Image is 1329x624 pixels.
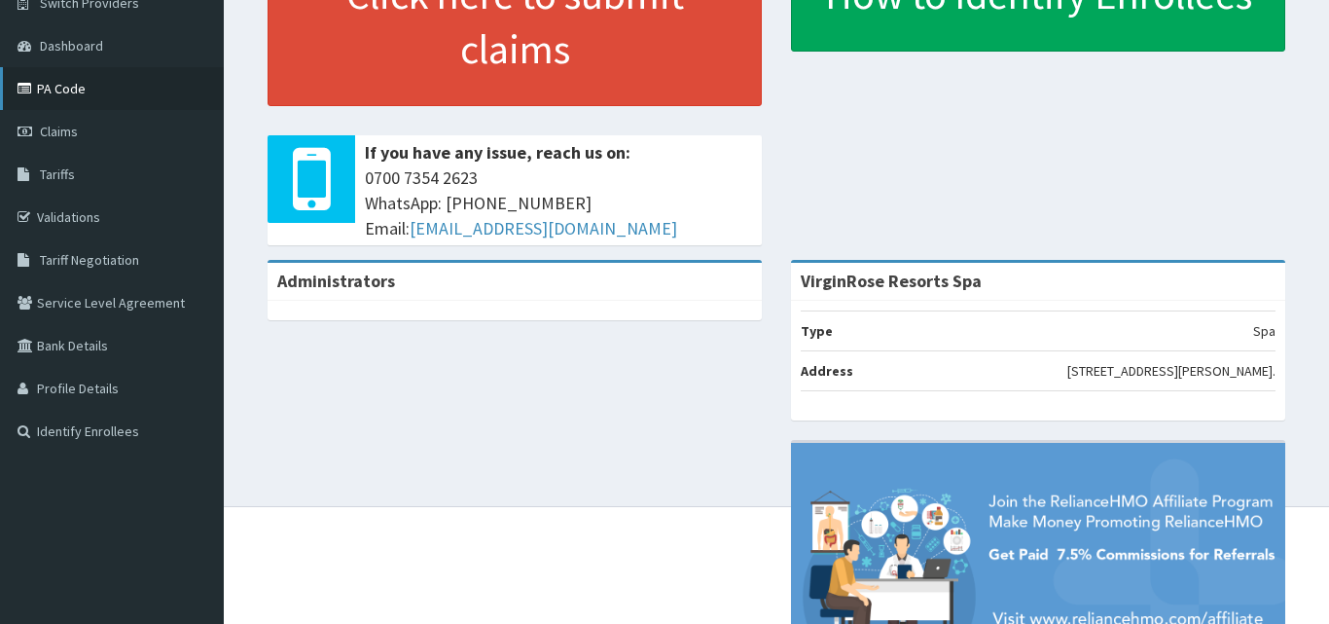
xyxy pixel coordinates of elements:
p: Spa [1253,321,1275,341]
b: Administrators [277,270,395,292]
b: Type [801,322,833,340]
p: [STREET_ADDRESS][PERSON_NAME]. [1067,361,1275,381]
b: Address [801,362,853,380]
a: [EMAIL_ADDRESS][DOMAIN_NAME] [410,217,677,239]
span: Claims [40,123,78,140]
b: If you have any issue, reach us on: [365,141,630,164]
span: Tariffs [40,165,75,183]
span: Tariff Negotiation [40,251,139,269]
span: 0700 7354 2623 WhatsApp: [PHONE_NUMBER] Email: [365,165,752,240]
strong: VirginRose Resorts Spa [801,270,982,292]
span: Dashboard [40,37,103,55]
